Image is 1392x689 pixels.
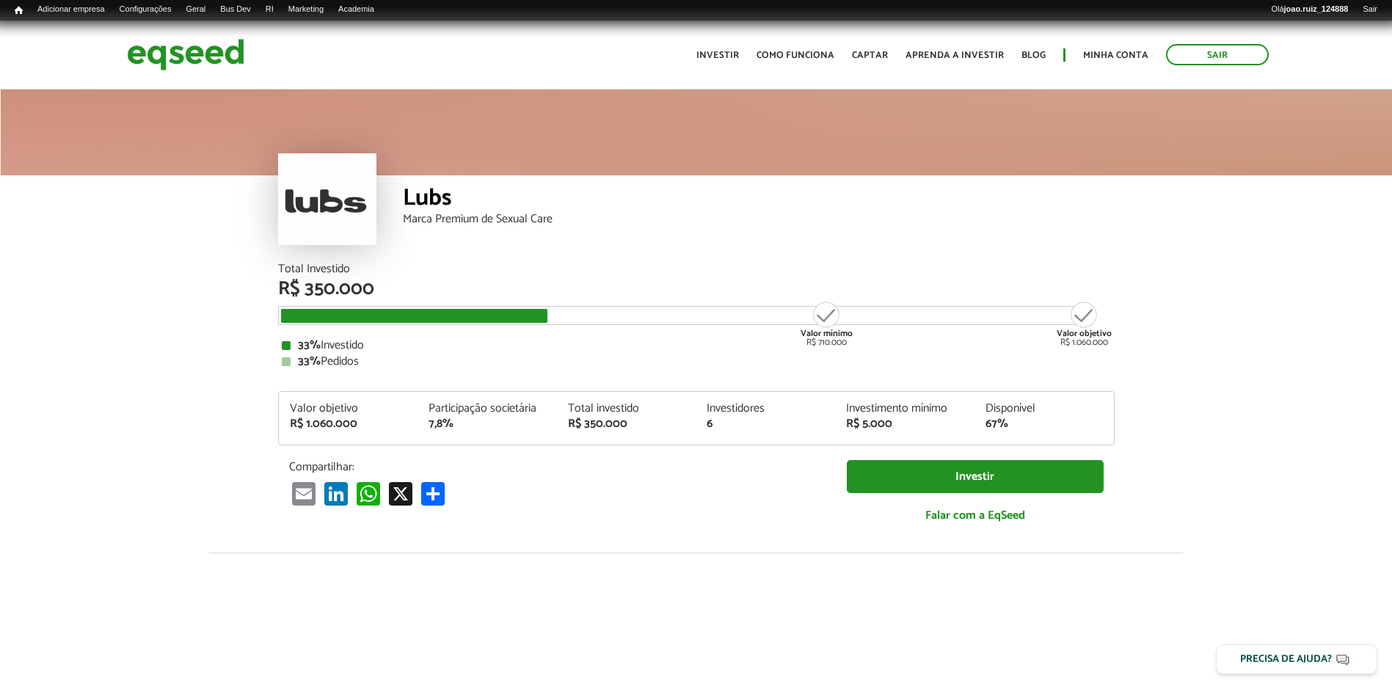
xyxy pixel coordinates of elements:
[1355,4,1385,15] a: Sair
[290,418,407,430] div: R$ 1.060.000
[331,4,382,15] a: Academia
[429,403,546,415] div: Participação societária
[298,351,321,371] strong: 33%
[7,4,30,18] a: Início
[1264,4,1355,15] a: Olájoao.ruiz_124888
[985,403,1103,415] div: Disponível
[799,300,854,347] div: R$ 710.000
[418,481,448,506] a: Compartilhar
[112,4,179,15] a: Configurações
[985,418,1103,430] div: 67%
[282,356,1111,368] div: Pedidos
[707,418,824,430] div: 6
[568,418,685,430] div: R$ 350.000
[1083,51,1148,60] a: Minha conta
[127,35,244,74] img: EqSeed
[846,418,963,430] div: R$ 5.000
[847,500,1104,531] a: Falar com a EqSeed
[801,327,853,340] strong: Valor mínimo
[1166,44,1269,65] a: Sair
[386,481,415,506] a: X
[905,51,1004,60] a: Aprenda a investir
[321,481,351,506] a: LinkedIn
[278,263,1115,275] div: Total Investido
[282,340,1111,351] div: Investido
[1057,327,1112,340] strong: Valor objetivo
[15,5,23,15] span: Início
[30,4,112,15] a: Adicionar empresa
[178,4,213,15] a: Geral
[354,481,383,506] a: WhatsApp
[847,460,1104,493] a: Investir
[278,280,1115,299] div: R$ 350.000
[289,481,318,506] a: Email
[281,4,331,15] a: Marketing
[1057,300,1112,347] div: R$ 1.060.000
[213,4,258,15] a: Bus Dev
[852,51,888,60] a: Captar
[1284,4,1349,13] strong: joao.ruiz_124888
[1021,51,1046,60] a: Blog
[696,51,739,60] a: Investir
[707,403,824,415] div: Investidores
[298,335,321,355] strong: 33%
[403,214,1115,225] div: Marca Premium de Sexual Care
[290,403,407,415] div: Valor objetivo
[289,460,825,474] p: Compartilhar:
[757,51,834,60] a: Como funciona
[846,403,963,415] div: Investimento mínimo
[403,186,1115,214] div: Lubs
[258,4,281,15] a: RI
[568,403,685,415] div: Total investido
[429,418,546,430] div: 7,8%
